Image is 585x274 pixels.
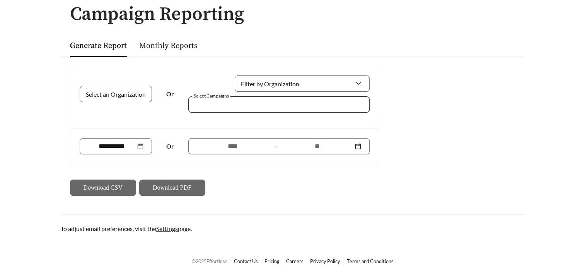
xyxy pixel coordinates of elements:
[61,4,525,25] h1: Campaign Reporting
[70,41,127,51] a: Generate Report
[70,180,136,196] button: Download CSV
[166,90,174,98] strong: Or
[286,258,304,264] a: Careers
[271,143,278,150] span: swap-right
[310,258,340,264] a: Privacy Policy
[192,258,227,264] span: © 2025 Effortless
[271,143,278,150] span: to
[61,225,192,232] span: To adjust email preferences, visit the page.
[234,258,258,264] a: Contact Us
[166,142,174,150] strong: Or
[264,258,280,264] a: Pricing
[139,41,198,51] a: Monthly Reports
[139,180,205,196] button: Download PDF
[347,258,394,264] a: Terms and Conditions
[156,225,178,232] a: Settings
